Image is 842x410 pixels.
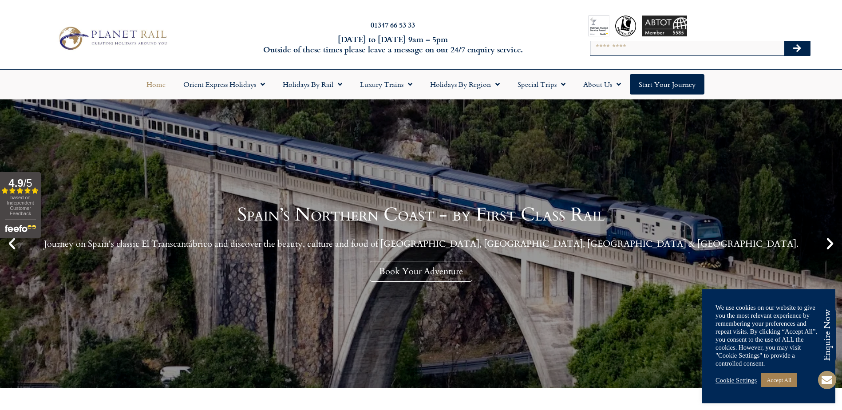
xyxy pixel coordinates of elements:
a: Book Your Adventure [370,261,472,282]
a: Start your Journey [630,74,704,95]
div: Previous slide [4,236,20,251]
div: We use cookies on our website to give you the most relevant experience by remembering your prefer... [716,304,822,367]
a: Luxury Trains [351,74,421,95]
a: Home [138,74,174,95]
a: Holidays by Rail [274,74,351,95]
nav: Menu [4,74,838,95]
h6: [DATE] to [DATE] 9am – 5pm Outside of these times please leave a message on our 24/7 enquiry serv... [227,34,559,55]
a: 01347 66 53 33 [371,20,415,30]
p: Journey on Spain's classic El Transcantábrico and discover the beauty, culture and food of [GEOGR... [44,238,799,249]
a: Holidays by Region [421,74,509,95]
a: Special Trips [509,74,574,95]
a: Orient Express Holidays [174,74,274,95]
h1: Spain’s Northern Coast - by First Class Rail [44,205,799,224]
a: About Us [574,74,630,95]
a: Cookie Settings [716,376,757,384]
img: Planet Rail Train Holidays Logo [54,24,170,52]
a: Accept All [761,373,797,387]
div: Next slide [822,236,838,251]
button: Search [784,41,810,55]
